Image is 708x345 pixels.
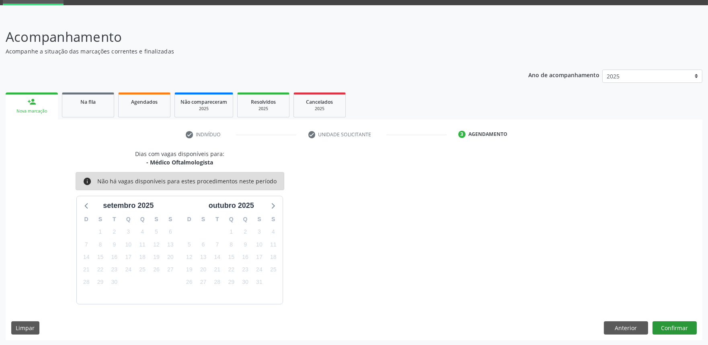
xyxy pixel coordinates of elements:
div: Nova marcação [11,108,52,114]
span: terça-feira, 16 de setembro de 2025 [109,251,120,263]
div: 3 [458,131,466,138]
span: sexta-feira, 3 de outubro de 2025 [254,226,265,238]
span: domingo, 14 de setembro de 2025 [81,251,92,263]
span: sábado, 20 de setembro de 2025 [165,251,176,263]
span: domingo, 5 de outubro de 2025 [184,239,195,250]
span: segunda-feira, 15 de setembro de 2025 [95,251,106,263]
span: terça-feira, 23 de setembro de 2025 [109,264,120,275]
div: 2025 [181,106,227,112]
span: quinta-feira, 18 de setembro de 2025 [137,251,148,263]
span: sábado, 25 de outubro de 2025 [268,264,279,275]
div: S [266,213,280,226]
span: domingo, 21 de setembro de 2025 [81,264,92,275]
div: 2025 [243,106,283,112]
span: Agendados [131,99,158,105]
div: Não há vagas disponíveis para estes procedimentos neste período [97,177,277,186]
div: S [150,213,164,226]
span: quarta-feira, 3 de setembro de 2025 [123,226,134,238]
div: D [182,213,196,226]
p: Acompanhamento [6,27,493,47]
span: quinta-feira, 16 de outubro de 2025 [240,251,251,263]
span: terça-feira, 21 de outubro de 2025 [211,264,223,275]
div: person_add [27,97,36,106]
div: Q [238,213,252,226]
div: S [252,213,267,226]
span: domingo, 26 de outubro de 2025 [184,277,195,288]
span: quarta-feira, 29 de outubro de 2025 [226,277,237,288]
span: quinta-feira, 9 de outubro de 2025 [240,239,251,250]
span: sexta-feira, 26 de setembro de 2025 [151,264,162,275]
span: sábado, 27 de setembro de 2025 [165,264,176,275]
span: domingo, 12 de outubro de 2025 [184,251,195,263]
span: segunda-feira, 1 de setembro de 2025 [95,226,106,238]
div: 2025 [300,106,340,112]
span: terça-feira, 30 de setembro de 2025 [109,277,120,288]
span: segunda-feira, 29 de setembro de 2025 [95,277,106,288]
span: segunda-feira, 6 de outubro de 2025 [198,239,209,250]
span: segunda-feira, 20 de outubro de 2025 [198,264,209,275]
span: sexta-feira, 12 de setembro de 2025 [151,239,162,250]
span: Não compareceram [181,99,227,105]
span: quinta-feira, 4 de setembro de 2025 [137,226,148,238]
div: outubro 2025 [205,200,257,211]
span: Cancelados [306,99,333,105]
span: domingo, 28 de setembro de 2025 [81,277,92,288]
span: quinta-feira, 25 de setembro de 2025 [137,264,148,275]
span: sexta-feira, 31 de outubro de 2025 [254,277,265,288]
span: Resolvidos [251,99,276,105]
div: - Médico Oftalmologista [135,158,224,166]
span: quarta-feira, 10 de setembro de 2025 [123,239,134,250]
div: T [107,213,121,226]
span: sábado, 6 de setembro de 2025 [165,226,176,238]
span: Na fila [80,99,96,105]
div: S [93,213,107,226]
span: terça-feira, 7 de outubro de 2025 [211,239,223,250]
span: segunda-feira, 8 de setembro de 2025 [95,239,106,250]
button: Anterior [604,321,648,335]
span: quarta-feira, 22 de outubro de 2025 [226,264,237,275]
span: terça-feira, 2 de setembro de 2025 [109,226,120,238]
span: sexta-feira, 19 de setembro de 2025 [151,251,162,263]
span: terça-feira, 9 de setembro de 2025 [109,239,120,250]
span: terça-feira, 14 de outubro de 2025 [211,251,223,263]
div: D [79,213,93,226]
div: Q [121,213,135,226]
span: quinta-feira, 30 de outubro de 2025 [240,277,251,288]
div: S [196,213,210,226]
div: Dias com vagas disponíveis para: [135,150,224,166]
span: sábado, 18 de outubro de 2025 [268,251,279,263]
span: segunda-feira, 22 de setembro de 2025 [95,264,106,275]
div: T [210,213,224,226]
div: Agendamento [468,131,507,138]
span: sexta-feira, 17 de outubro de 2025 [254,251,265,263]
span: sexta-feira, 24 de outubro de 2025 [254,264,265,275]
span: sábado, 13 de setembro de 2025 [165,239,176,250]
span: sábado, 4 de outubro de 2025 [268,226,279,238]
button: Confirmar [653,321,697,335]
p: Ano de acompanhamento [528,70,599,80]
span: quarta-feira, 17 de setembro de 2025 [123,251,134,263]
span: quinta-feira, 2 de outubro de 2025 [240,226,251,238]
span: quinta-feira, 11 de setembro de 2025 [137,239,148,250]
div: Q [135,213,150,226]
span: quarta-feira, 1 de outubro de 2025 [226,226,237,238]
div: setembro 2025 [100,200,157,211]
p: Acompanhe a situação das marcações correntes e finalizadas [6,47,493,55]
span: quinta-feira, 23 de outubro de 2025 [240,264,251,275]
span: segunda-feira, 13 de outubro de 2025 [198,251,209,263]
span: sexta-feira, 10 de outubro de 2025 [254,239,265,250]
span: sexta-feira, 5 de setembro de 2025 [151,226,162,238]
span: sábado, 11 de outubro de 2025 [268,239,279,250]
i: info [83,177,92,186]
span: segunda-feira, 27 de outubro de 2025 [198,277,209,288]
span: quarta-feira, 24 de setembro de 2025 [123,264,134,275]
span: quarta-feira, 8 de outubro de 2025 [226,239,237,250]
span: terça-feira, 28 de outubro de 2025 [211,277,223,288]
div: S [163,213,177,226]
button: Limpar [11,321,39,335]
span: domingo, 19 de outubro de 2025 [184,264,195,275]
div: Q [224,213,238,226]
span: domingo, 7 de setembro de 2025 [81,239,92,250]
span: quarta-feira, 15 de outubro de 2025 [226,251,237,263]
